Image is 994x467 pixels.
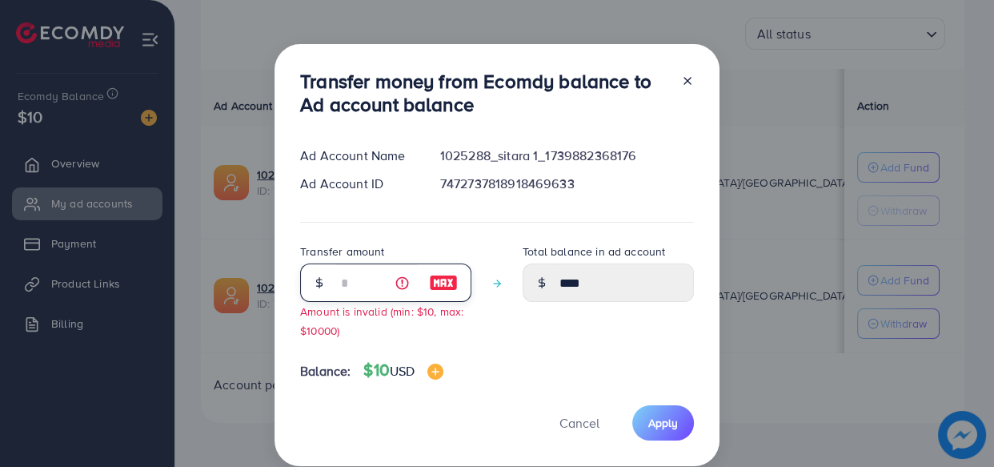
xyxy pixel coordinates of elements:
span: Balance: [300,362,351,380]
span: USD [390,362,415,380]
div: Ad Account ID [287,175,427,193]
div: Ad Account Name [287,147,427,165]
button: Cancel [539,405,619,440]
div: 1025288_sitara 1_1739882368176 [427,147,707,165]
h3: Transfer money from Ecomdy balance to Ad account balance [300,70,668,116]
button: Apply [632,405,694,440]
label: Total balance in ad account [523,244,665,260]
span: Cancel [559,414,599,432]
small: Amount is invalid (min: $10, max: $10000) [300,304,463,337]
img: image [427,364,443,380]
div: 7472737818918469633 [427,175,707,193]
span: Apply [648,415,678,431]
h4: $10 [363,360,443,380]
img: image [429,273,458,292]
label: Transfer amount [300,244,384,260]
